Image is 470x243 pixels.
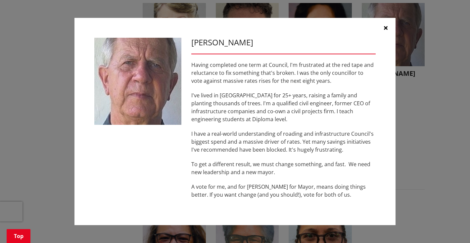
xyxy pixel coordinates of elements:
[191,183,376,199] p: A vote for me, and for [PERSON_NAME] for Mayor, means doing things better. If you want change (an...
[94,38,181,125] img: WO-W-TW__KEIR_M__PTTJq
[191,130,376,154] p: I have a real-world understanding of roading and infrastructure Council's biggest spend and a mas...
[191,160,376,176] p: To get a different result, we must change something, and fast. We need new leadership and a new m...
[440,215,463,239] iframe: Messenger Launcher
[191,91,376,123] p: I've lived in [GEOGRAPHIC_DATA] for 25+ years, raising a family and planting thousands of trees. ...
[191,38,376,47] h3: [PERSON_NAME]
[7,229,30,243] a: Top
[191,61,376,85] p: Having completed one term at Council, I'm frustrated at the red tape and reluctance to fix someth...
